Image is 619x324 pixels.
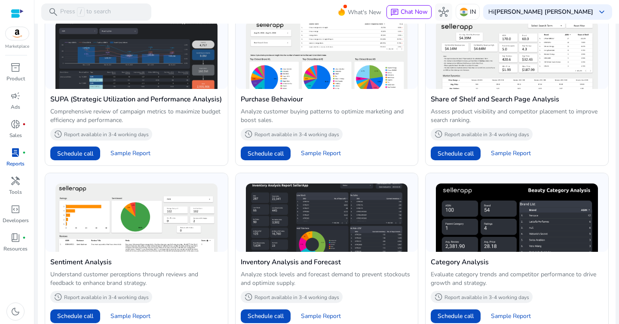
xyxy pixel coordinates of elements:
[484,309,538,323] button: Sample Report
[110,149,150,158] span: Sample Report
[241,94,413,104] h4: Purchase Behaviour
[244,293,253,301] span: history_2
[11,103,20,111] p: Ads
[241,257,413,267] h4: Inventory Analysis and Forecast
[491,149,531,158] span: Sample Report
[241,309,291,323] button: Schedule call
[10,119,21,129] span: donut_small
[431,94,603,104] h4: Share of Shelf and Search Page Analysis
[484,147,538,160] button: Sample Report
[77,7,85,17] span: /
[50,270,223,287] p: Understand customer perceptions through reviews and feedback to enhance brand strategy.
[57,312,93,321] span: Schedule call
[438,7,449,17] span: hub
[54,293,62,301] span: history_2
[3,245,28,253] p: Resources
[60,7,111,17] p: Press to search
[438,149,474,158] span: Schedule call
[460,8,468,16] img: in.svg
[431,309,481,323] button: Schedule call
[241,147,291,160] button: Schedule call
[50,257,223,267] h4: Sentiment Analysis
[10,91,21,101] span: campaign
[438,312,474,321] span: Schedule call
[348,5,381,20] span: What's New
[104,309,157,323] button: Sample Report
[6,75,25,83] p: Product
[434,130,443,138] span: history_2
[431,257,603,267] h4: Category Analysis
[3,217,29,224] p: Developers
[6,27,29,40] img: amazon.svg
[54,130,62,138] span: history_2
[22,122,26,126] span: fiber_manual_record
[431,270,603,287] p: Evaluate category trends and competitor performance to drive growth and strategy.
[48,7,58,17] span: search
[6,160,25,168] p: Reports
[488,9,593,15] p: Hi
[50,107,223,125] p: Comprehensive review of campaign metrics to maximize budget efficiency and performance.
[386,5,432,19] button: chatChat Now
[301,149,341,158] span: Sample Report
[390,8,399,17] span: chat
[10,176,21,186] span: handyman
[50,94,223,104] h4: SUPA (Strategic Utilization and Performance Analysis)
[5,43,29,50] p: Marketplace
[244,130,253,138] span: history_2
[401,8,428,16] span: Chat Now
[254,294,339,301] p: Report available in 3-4 working days
[491,312,531,321] span: Sample Report
[110,312,150,321] span: Sample Report
[294,147,348,160] button: Sample Report
[444,131,529,138] p: Report available in 3-4 working days
[434,293,443,301] span: history_2
[241,270,413,287] p: Analyze stock levels and forecast demand to prevent stockouts and optimize supply.
[10,62,21,73] span: inventory_2
[431,147,481,160] button: Schedule call
[494,8,593,16] b: [PERSON_NAME] [PERSON_NAME]
[50,309,100,323] button: Schedule call
[9,188,22,196] p: Tools
[57,149,93,158] span: Schedule call
[597,7,607,17] span: keyboard_arrow_down
[104,147,157,160] button: Sample Report
[248,149,284,158] span: Schedule call
[431,107,603,125] p: Assess product visibility and competitor placement to improve search ranking.
[444,294,529,301] p: Report available in 3-4 working days
[22,236,26,239] span: fiber_manual_record
[254,131,339,138] p: Report available in 3-4 working days
[470,4,476,19] p: IN
[9,131,22,139] p: Sales
[294,309,348,323] button: Sample Report
[435,3,452,21] button: hub
[10,204,21,214] span: code_blocks
[301,312,341,321] span: Sample Report
[10,306,21,317] span: dark_mode
[248,312,284,321] span: Schedule call
[10,232,21,243] span: book_4
[22,151,26,154] span: fiber_manual_record
[64,294,149,301] p: Report available in 3-4 working days
[64,131,149,138] p: Report available in 3-4 working days
[50,147,100,160] button: Schedule call
[10,147,21,158] span: lab_profile
[241,107,413,125] p: Analyze customer buying patterns to optimize marketing and boost sales.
